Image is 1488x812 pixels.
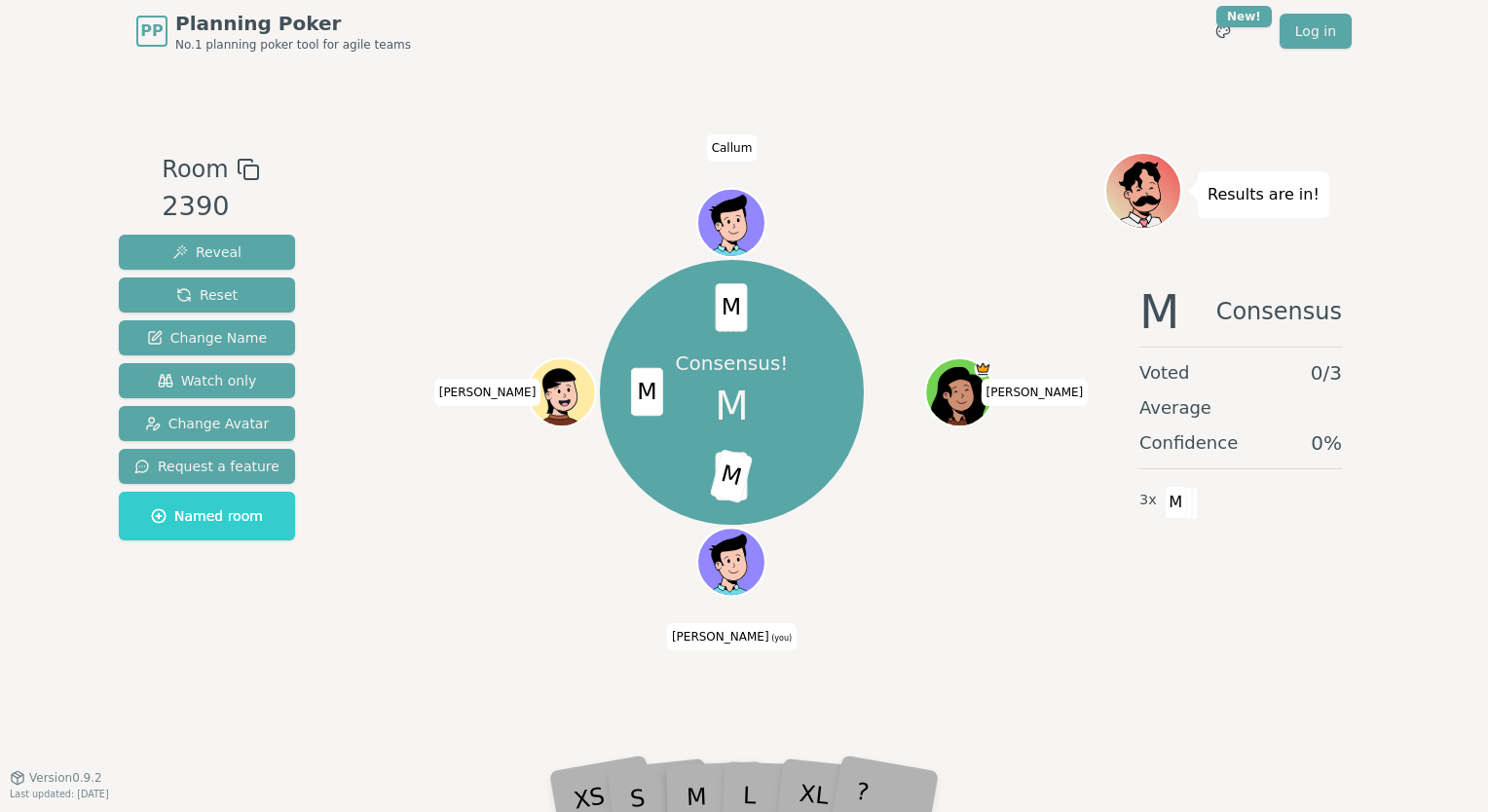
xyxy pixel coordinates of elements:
[175,37,411,53] span: No.1 planning poker tool for agile teams
[1280,14,1352,49] a: Log in
[1208,181,1320,208] p: Results are in!
[716,453,748,500] span: S
[176,285,238,305] span: Reset
[1139,359,1190,387] span: Voted
[700,530,764,594] button: Click to change your avatar
[10,770,102,786] button: Version0.9.2
[676,350,789,377] p: Consensus!
[1139,429,1238,457] span: Confidence
[119,320,295,355] button: Change Name
[707,134,758,162] span: Click to change your name
[119,449,295,484] button: Request a feature
[975,360,992,378] span: Pamela is the host
[158,371,257,390] span: Watch only
[982,379,1089,406] span: Click to change your name
[1311,429,1342,457] span: 0 %
[172,242,242,262] span: Reveal
[667,623,797,650] span: Click to change your name
[175,10,411,37] span: Planning Poker
[134,457,279,476] span: Request a feature
[1165,486,1187,519] span: M
[1139,490,1157,511] span: 3 x
[710,449,754,503] span: M
[1311,359,1342,387] span: 0 / 3
[145,414,270,433] span: Change Avatar
[1216,6,1272,27] div: New!
[162,187,259,227] div: 2390
[119,492,295,540] button: Named room
[147,328,267,348] span: Change Name
[119,363,295,398] button: Watch only
[136,10,411,53] a: PPPlanning PokerNo.1 planning poker tool for agile teams
[715,377,749,435] span: M
[140,19,163,43] span: PP
[119,406,295,441] button: Change Avatar
[119,235,295,270] button: Reveal
[716,284,748,332] span: M
[1216,288,1342,335] span: Consensus
[10,789,109,799] span: Last updated: [DATE]
[1139,288,1179,335] span: M
[769,634,793,643] span: (you)
[119,277,295,313] button: Reset
[151,506,263,526] span: Named room
[162,152,228,187] span: Room
[1139,394,1211,422] span: Average
[29,770,102,786] span: Version 0.9.2
[631,368,663,416] span: M
[434,379,541,406] span: Click to change your name
[1206,14,1241,49] button: New!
